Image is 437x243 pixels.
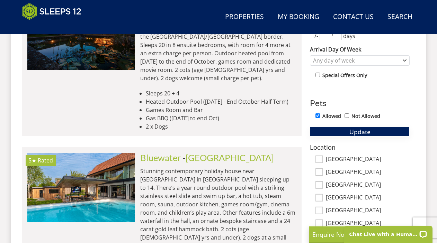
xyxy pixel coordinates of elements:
a: My Booking [275,9,322,25]
label: [GEOGRAPHIC_DATA] [326,169,410,176]
div: Combobox [310,55,410,66]
li: 2 x Dogs [146,122,296,131]
img: house-on-the-hill-large-holiday-home-accommodation-wiltshire-sleeps-16.original.jpg [27,0,135,69]
a: 5★ Rated [27,153,135,222]
a: [GEOGRAPHIC_DATA] [186,152,274,163]
label: [GEOGRAPHIC_DATA] [326,220,410,227]
label: Special Offers Only [322,72,367,79]
p: Enquire Now [312,230,416,239]
span: Rated [38,157,53,164]
li: Heated Outdoor Pool ([DATE] - End October Half Term) [146,97,296,106]
span: Update [349,128,371,136]
span: days [342,32,357,40]
button: Update [310,127,410,137]
span: Bluewater has a 5 star rating under the Quality in Tourism Scheme [28,157,36,164]
h3: Pets [310,99,410,108]
h3: Location [310,143,410,151]
div: Any day of week [311,57,401,64]
span: +/- [310,32,320,40]
label: Arrival Day Of Week [310,45,410,54]
a: Properties [222,9,267,25]
label: [GEOGRAPHIC_DATA] [326,181,410,189]
label: [GEOGRAPHIC_DATA] [326,194,410,202]
iframe: LiveChat chat widget [340,221,437,243]
a: Contact Us [330,9,376,25]
li: Games Room and Bar [146,106,296,114]
a: 5★ Rated [27,0,135,69]
label: Not Allowed [351,112,380,120]
a: Bluewater [140,152,181,163]
img: Sleeps 12 [22,3,81,20]
a: Search [385,9,415,25]
li: Gas BBQ ([DATE] to end Oct) [146,114,296,122]
label: Allowed [322,112,341,120]
p: Converted grain barns in the Cranborne Chase AONB on the [GEOGRAPHIC_DATA]/[GEOGRAPHIC_DATA] bord... [140,24,296,82]
label: [GEOGRAPHIC_DATA] [326,156,410,163]
label: [GEOGRAPHIC_DATA] [326,207,410,215]
iframe: Customer reviews powered by Trustpilot [18,24,91,30]
img: bluewater-bristol-holiday-accomodation-home-stays-8.original.jpg [27,153,135,222]
span: - [182,152,274,163]
li: Sleeps 20 + 4 [146,89,296,97]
